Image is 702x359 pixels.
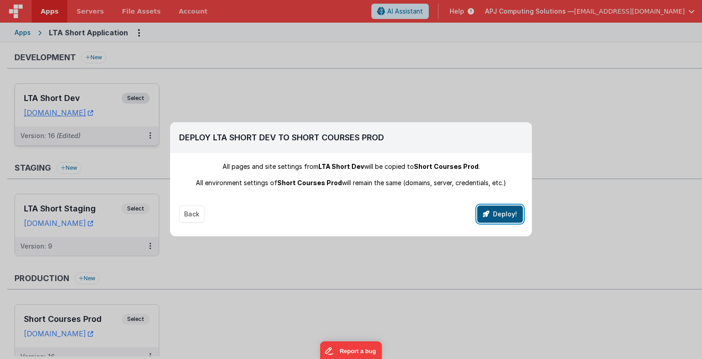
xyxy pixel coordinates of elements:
span: Short Courses Prod [277,179,342,187]
h2: Deploy LTA Short Dev To Short Courses Prod [179,131,523,144]
div: All environment settings of will remain the same (domains, server, credentials, etc.) [179,178,523,187]
span: LTA Short Dev [318,163,364,170]
div: All pages and site settings from will be copied to . [179,162,523,171]
button: Back [179,206,204,223]
span: Short Courses Prod [414,163,479,170]
button: Deploy! [477,206,523,223]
